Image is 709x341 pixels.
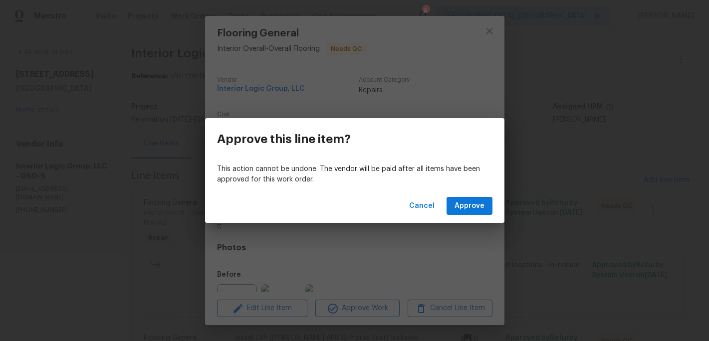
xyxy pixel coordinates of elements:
[455,200,484,212] span: Approve
[217,132,351,146] h3: Approve this line item?
[409,200,435,212] span: Cancel
[405,197,439,215] button: Cancel
[447,197,492,215] button: Approve
[217,164,492,185] p: This action cannot be undone. The vendor will be paid after all items have been approved for this...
